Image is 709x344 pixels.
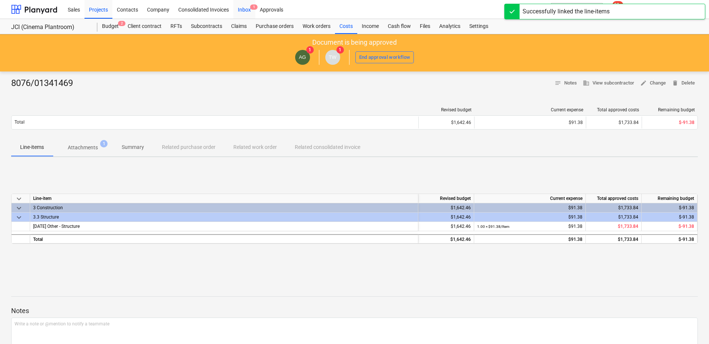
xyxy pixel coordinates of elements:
div: Total approved costs [589,107,639,112]
p: Summary [122,143,144,151]
div: Tim Wells [325,50,340,65]
div: Total [30,234,418,243]
div: Revised budget [422,107,472,112]
span: notes [555,80,561,86]
button: Notes [552,77,580,89]
span: Delete [672,79,695,87]
a: Costs [335,19,357,34]
div: End approval workflow [359,53,411,62]
div: $1,642.46 [418,213,474,222]
div: Remaining budget [642,194,697,203]
a: Income [357,19,383,34]
button: View subcontractor [580,77,637,89]
div: $-91.38 [642,234,697,243]
div: $91.38 [477,222,582,231]
div: $1,642.46 [418,117,474,128]
a: Settings [465,19,493,34]
p: Line-items [20,143,44,151]
div: Budget [98,19,123,34]
small: 1.00 × $91.38 / Item [477,224,510,229]
span: TW [329,54,336,60]
span: delete [672,80,678,86]
span: $-91.38 [679,120,694,125]
span: edit [640,80,647,86]
div: $91.38 [477,235,582,244]
span: keyboard_arrow_down [15,194,23,203]
div: $91.38 [478,120,583,125]
iframe: Chat Widget [672,308,709,344]
div: Current expense [474,194,586,203]
div: 3 Construction [33,203,415,212]
div: 8076/01341469 [11,77,79,89]
span: View subcontractor [583,79,634,87]
div: Line-item [30,194,418,203]
button: Delete [669,77,698,89]
span: 3.3.99 Other - Structure [33,224,80,229]
a: Claims [227,19,251,34]
a: Purchase orders [251,19,298,34]
div: $91.38 [477,203,582,213]
a: Cash flow [383,19,415,34]
span: 1 [306,46,314,54]
div: $1,733.84 [586,234,642,243]
span: Notes [555,79,577,87]
a: Files [415,19,435,34]
div: $1,642.46 [418,222,474,231]
div: 3.3 Structure [33,213,415,222]
div: $1,733.84 [586,117,642,128]
div: Remaining budget [645,107,695,112]
p: Document is being approved [312,38,397,47]
div: $1,642.46 [418,203,474,213]
p: Total [15,119,25,125]
p: Notes [11,306,698,315]
div: $1,733.84 [586,213,642,222]
button: Change [637,77,669,89]
a: Client contract [123,19,166,34]
p: Attachments [68,144,98,152]
div: Ashleigh Goullet [295,50,310,65]
span: Change [640,79,666,87]
a: Subcontracts [186,19,227,34]
div: Current expense [478,107,583,112]
span: keyboard_arrow_down [15,213,23,222]
span: $-91.38 [678,224,694,229]
a: Work orders [298,19,335,34]
div: $1,642.46 [418,234,474,243]
button: End approval workflow [355,51,414,63]
span: keyboard_arrow_down [15,204,23,213]
div: $-91.38 [642,213,697,222]
a: Budget2 [98,19,123,34]
div: Successfully linked the line-items [523,7,610,16]
a: RFTs [166,19,186,34]
div: $91.38 [477,213,582,222]
span: AG [299,54,306,60]
span: 2 [118,21,125,26]
span: $1,733.84 [618,224,638,229]
div: Total approved costs [586,194,642,203]
span: 1 [336,46,344,54]
div: $1,733.84 [586,203,642,213]
span: business [583,80,590,86]
a: Analytics [435,19,465,34]
div: Revised budget [418,194,474,203]
div: $-91.38 [642,203,697,213]
span: 1 [250,4,258,10]
div: JCI (Cinema Plantroom) [11,23,89,31]
span: 1 [100,140,108,147]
